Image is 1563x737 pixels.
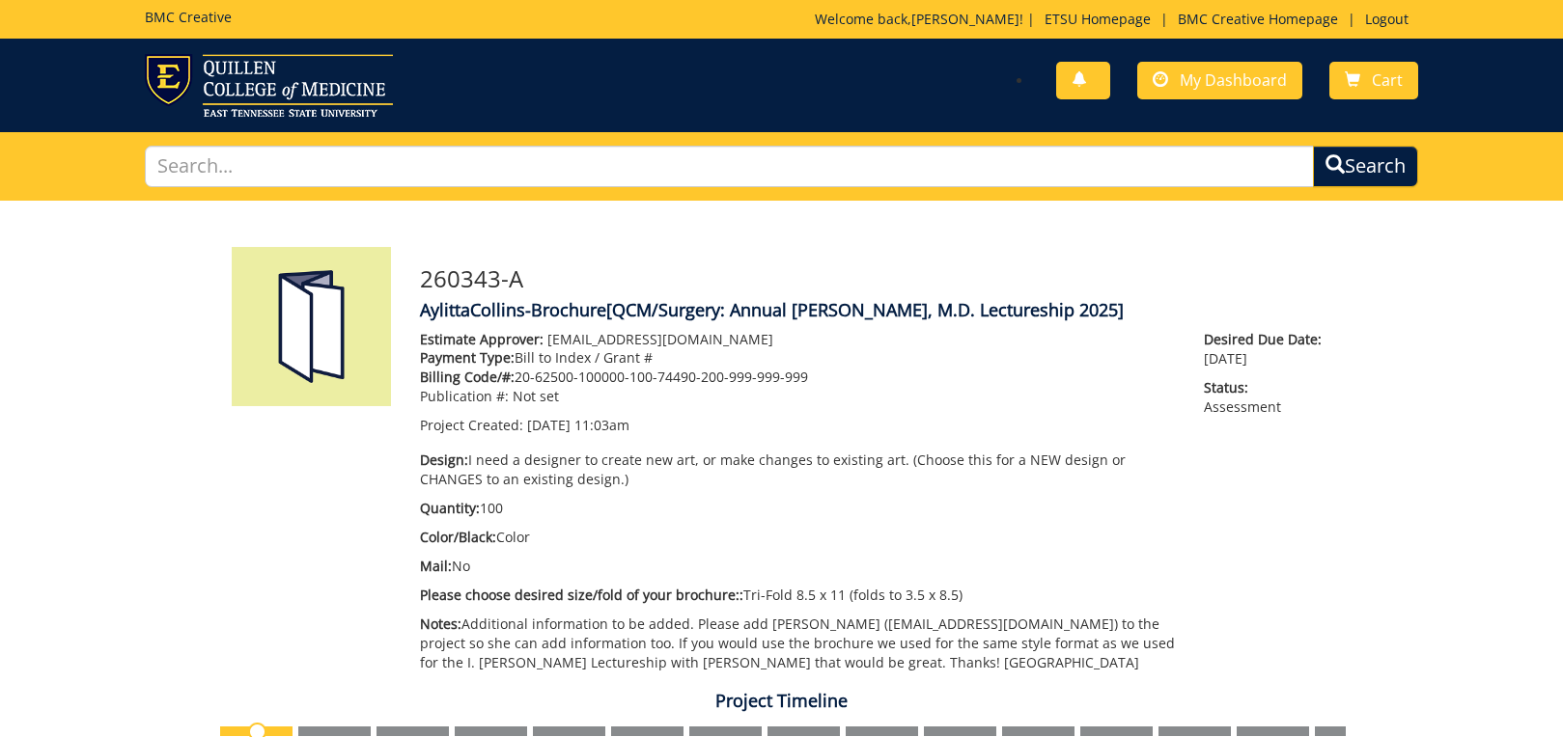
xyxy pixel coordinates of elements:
[145,10,232,24] h5: BMC Creative
[420,557,452,575] span: Mail:
[420,330,544,348] span: Estimate Approver:
[1168,10,1348,28] a: BMC Creative Homepage
[232,247,391,406] img: Product featured image
[1204,330,1331,368] p: [DATE]
[420,450,1176,489] p: I need a designer to create new art, or make changes to existing art. (Choose this for a NEW desi...
[420,450,468,469] span: Design:
[420,368,1176,387] p: 20-62500-100000-100-74490-200-999-999-999
[606,298,1124,321] span: [QCM/Surgery: Annual [PERSON_NAME], M.D. Lectureship 2025]
[513,387,559,405] span: Not set
[420,557,1176,576] p: No
[420,528,1176,547] p: Color
[420,368,515,386] span: Billing Code/#:
[1355,10,1418,28] a: Logout
[217,692,1347,711] h4: Project Timeline
[1329,62,1418,99] a: Cart
[815,10,1418,29] p: Welcome back, ! | | |
[420,614,1176,672] p: Additional information to be added. Please add [PERSON_NAME] ( [EMAIL_ADDRESS][DOMAIN_NAME] ) to ...
[1137,62,1302,99] a: My Dashboard
[145,54,393,117] img: ETSU logo
[420,416,523,434] span: Project Created:
[420,499,1176,518] p: 100
[420,387,509,405] span: Publication #:
[1372,69,1403,91] span: Cart
[420,499,480,517] span: Quantity:
[420,348,515,367] span: Payment Type:
[1180,69,1287,91] span: My Dashboard
[1204,330,1331,349] span: Desired Due Date:
[420,330,1176,349] p: [EMAIL_ADDRESS][DOMAIN_NAME]
[420,528,496,546] span: Color/Black:
[1313,146,1418,187] button: Search
[420,348,1176,368] p: Bill to Index / Grant #
[420,586,743,604] span: Please choose desired size/fold of your brochure::
[420,301,1332,320] h4: AylittaCollins-Brochure
[1204,378,1331,397] span: Status:
[527,416,629,434] span: [DATE] 11:03am
[420,266,1332,291] h3: 260343-A
[911,10,1019,28] a: [PERSON_NAME]
[420,614,461,633] span: Notes:
[1035,10,1160,28] a: ETSU Homepage
[145,146,1314,187] input: Search...
[1204,378,1331,417] p: Assessment
[420,586,1176,605] p: Tri-Fold 8.5 x 11 (folds to 3.5 x 8.5)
